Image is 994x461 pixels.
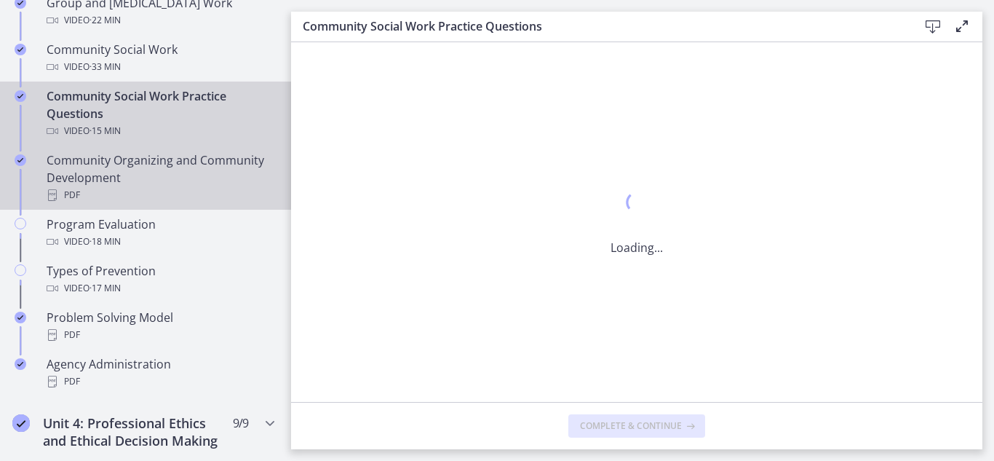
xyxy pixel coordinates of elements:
div: Video [47,58,274,76]
div: Program Evaluation [47,216,274,251]
h2: Unit 4: Professional Ethics and Ethical Decision Making [43,414,220,449]
i: Completed [15,312,26,323]
span: · 22 min [90,12,121,29]
span: · 17 min [90,280,121,297]
span: · 33 min [90,58,121,76]
div: Problem Solving Model [47,309,274,344]
div: Agency Administration [47,355,274,390]
div: Video [47,233,274,251]
p: Loading... [611,239,663,256]
i: Completed [15,44,26,55]
div: PDF [47,326,274,344]
i: Completed [12,414,30,432]
div: Video [47,12,274,29]
div: Community Social Work [47,41,274,76]
span: Complete & continue [580,420,682,432]
i: Completed [15,154,26,166]
i: Completed [15,358,26,370]
i: Completed [15,90,26,102]
div: Video [47,122,274,140]
div: Video [47,280,274,297]
span: · 15 min [90,122,121,140]
div: 1 [611,188,663,221]
div: PDF [47,186,274,204]
span: 9 / 9 [233,414,248,432]
h3: Community Social Work Practice Questions [303,17,895,35]
button: Complete & continue [568,414,705,438]
span: · 18 min [90,233,121,251]
div: Types of Prevention [47,262,274,297]
div: Community Organizing and Community Development [47,151,274,204]
div: Community Social Work Practice Questions [47,87,274,140]
div: PDF [47,373,274,390]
